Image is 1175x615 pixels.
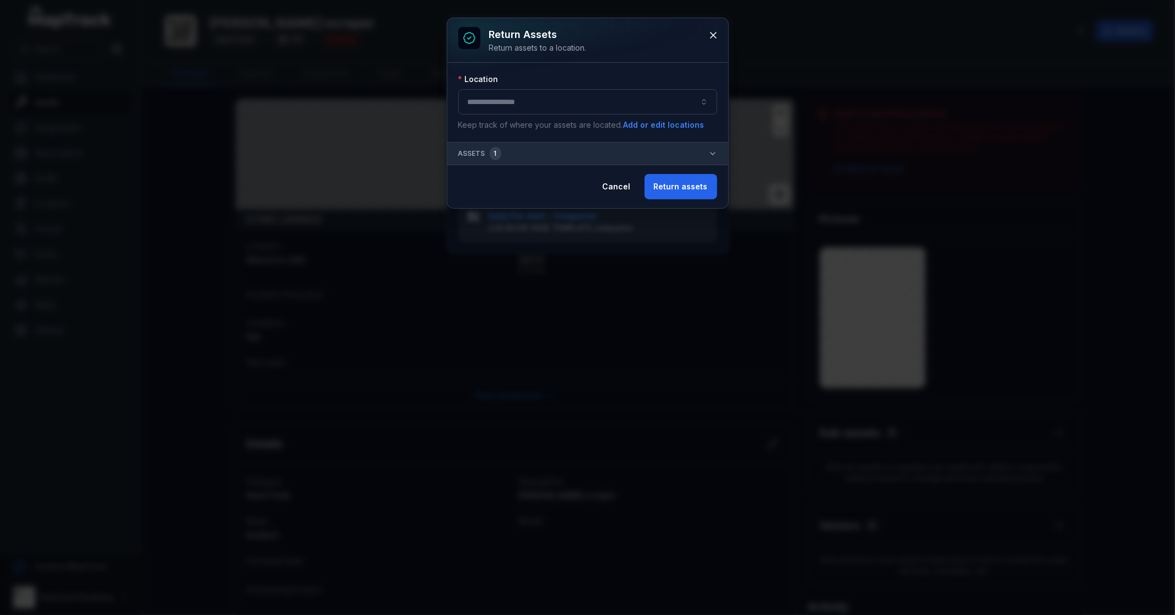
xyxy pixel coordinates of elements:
button: Cancel [593,174,640,199]
button: Assets1 [447,143,728,165]
h3: Return assets [489,27,587,42]
span: Assets [458,147,501,160]
div: 1 [490,147,501,160]
button: Add or edit locations [623,119,705,131]
p: Keep track of where your assets are located. [458,119,717,131]
button: Return assets [645,174,717,199]
div: Return assets to a location. [489,42,587,53]
label: Location [458,74,499,85]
